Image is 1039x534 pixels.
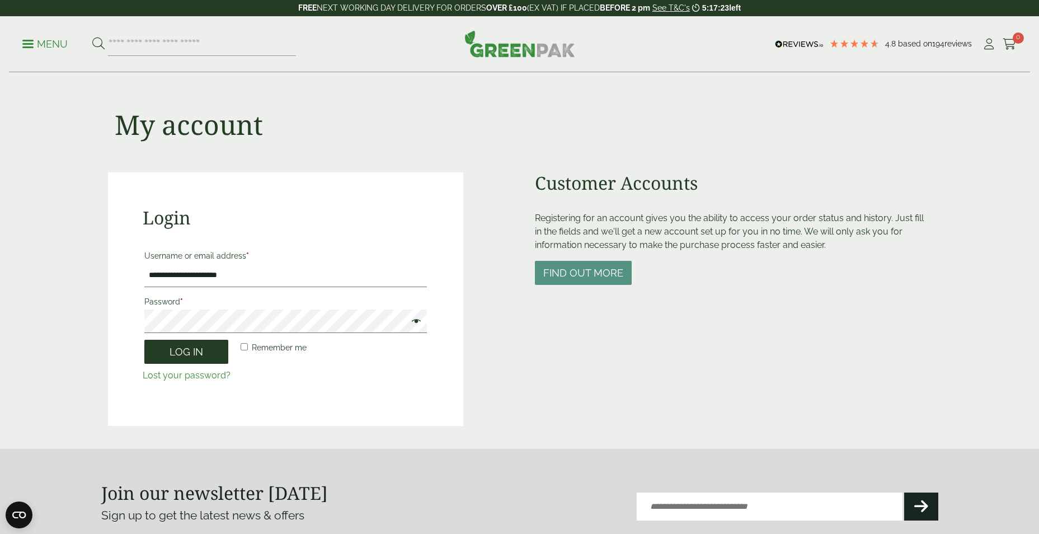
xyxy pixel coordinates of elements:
strong: OVER £100 [486,3,527,12]
i: Cart [1003,39,1017,50]
strong: BEFORE 2 pm [600,3,650,12]
span: 194 [932,39,944,48]
span: Based on [898,39,932,48]
span: reviews [944,39,972,48]
img: GreenPak Supplies [464,30,575,57]
img: REVIEWS.io [775,40,824,48]
input: Remember me [241,343,248,350]
strong: Join our newsletter [DATE] [101,481,328,505]
h2: Login [143,207,429,228]
label: Password [144,294,427,310]
div: 4.78 Stars [829,39,880,49]
a: 0 [1003,36,1017,53]
button: Log in [144,340,228,364]
span: Remember me [252,343,307,352]
label: Username or email address [144,248,427,264]
span: left [729,3,741,12]
a: Lost your password? [143,370,231,381]
span: 5:17:23 [702,3,729,12]
button: Find out more [535,261,632,285]
h2: Customer Accounts [535,172,932,194]
p: Sign up to get the latest news & offers [101,507,478,524]
a: Menu [22,38,68,49]
p: Menu [22,38,68,51]
a: See T&C's [652,3,690,12]
strong: FREE [298,3,317,12]
p: Registering for an account gives you the ability to access your order status and history. Just fi... [535,212,932,252]
h1: My account [115,109,263,141]
button: Open CMP widget [6,502,32,528]
a: Find out more [535,268,632,279]
span: 4.8 [885,39,898,48]
span: 0 [1013,32,1024,44]
i: My Account [982,39,996,50]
